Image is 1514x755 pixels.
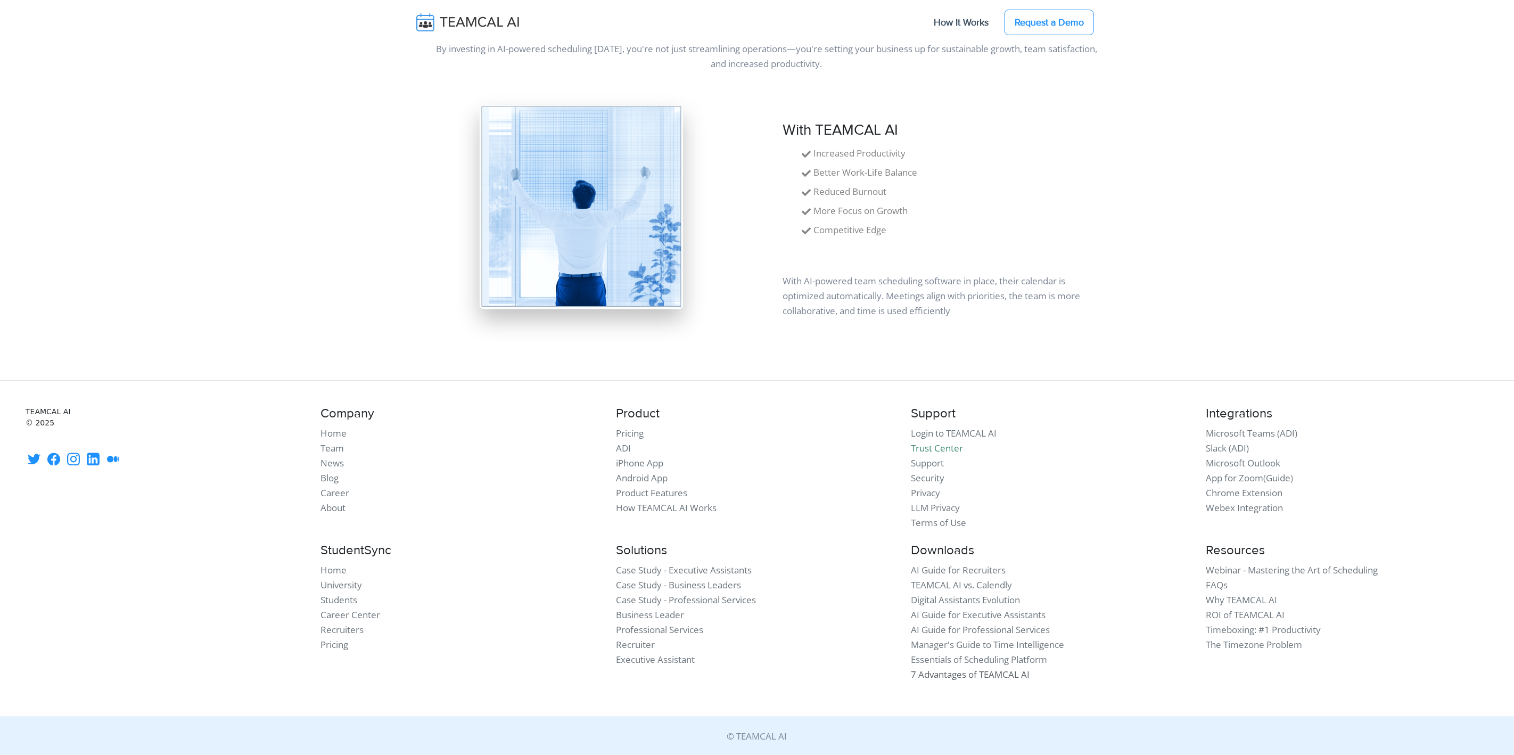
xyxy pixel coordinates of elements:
a: How TEAMCAL AI Works [616,502,717,514]
li: Reduced Burnout [800,182,1102,201]
a: Security [911,472,944,484]
a: Career [320,487,349,499]
h4: StudentSync [320,543,603,559]
a: App for Zoom [1206,472,1264,484]
li: Better Work-Life Balance [800,163,1102,182]
a: Microsoft Outlook [1206,457,1281,469]
a: Case Study - Business Leaders [616,579,741,591]
a: Home [320,564,347,576]
a: Chrome Extension [1206,487,1283,499]
a: Support [911,457,944,469]
a: Home [320,427,347,439]
a: Essentials of Scheduling Platform [911,653,1047,666]
a: Login to TEAMCAL AI [911,427,997,439]
a: Timeboxing: #1 Productivity [1206,623,1321,636]
a: Android App [616,472,668,484]
a: TEAMCAL AI vs. Calendly [911,579,1012,591]
li: More Focus on Growth [800,201,1102,220]
a: How It Works [923,11,999,34]
h4: Resources [1206,543,1488,559]
a: Why TEAMCAL AI [1206,594,1278,606]
a: Terms of Use [911,516,966,529]
li: Increased Productivity [800,144,1102,163]
a: iPhone App [616,457,663,469]
a: Business Leader [616,609,684,621]
a: AI Guide for Executive Assistants [911,609,1046,621]
a: News [320,457,344,469]
p: With AI-powered team scheduling software in place, their calendar is optimized automatically. Mee... [783,248,1102,318]
a: Team [320,442,344,454]
a: Microsoft Teams (ADI) [1206,427,1298,439]
a: Trust Center [911,442,963,454]
a: Webinar - Mastering the Art of Scheduling [1206,564,1378,576]
h4: Solutions [616,543,898,559]
a: Digital Assistants Evolution [911,594,1020,606]
a: Product Features [616,487,687,499]
a: Career Center [320,609,380,621]
a: Pricing [320,638,348,651]
a: Request a Demo [1005,10,1094,35]
a: Privacy [911,487,940,499]
a: AI Guide for Recruiters [911,564,1006,576]
a: ROI of TEAMCAL AI [1206,609,1285,621]
a: Recruiters [320,623,364,636]
a: AI Guide for Professional Services [911,623,1050,636]
h4: Downloads [911,543,1193,559]
a: Webex Integration [1206,502,1283,514]
a: Executive Assistant [616,653,695,666]
a: Slack (ADI) [1206,442,1249,454]
a: About [320,502,345,514]
h4: Product [616,406,898,422]
li: ( ) [1206,471,1488,486]
small: TEAMCAL AI © 2025 [26,406,308,429]
a: Manager's Guide to Time Intelligence [911,638,1064,651]
a: Case Study - Professional Services [616,594,756,606]
a: LLM Privacy [911,502,960,514]
a: Students [320,594,357,606]
a: Professional Services [616,623,703,636]
a: The Timezone Problem [1206,638,1303,651]
a: Guide [1266,472,1291,484]
p: By investing in AI-powered scheduling [DATE], you're not just streamlining operations—you're sett... [431,42,1102,71]
img: pic [480,105,683,309]
a: Case Study - Executive Assistants [616,564,752,576]
a: University [320,579,362,591]
a: FAQs [1206,579,1228,591]
a: Pricing [616,427,644,439]
li: Competitive Edge [800,220,1102,240]
h4: Company [320,406,603,422]
a: ADI [616,442,631,454]
a: 7 Advantages of TEAMCAL AI [911,668,1030,680]
p: © TEAMCAL AI [412,729,1102,744]
a: Recruiter [616,638,655,651]
h4: Support [911,406,1193,422]
h3: With TEAMCAL AI [783,121,1102,139]
a: Blog [320,472,339,484]
h4: Integrations [1206,406,1488,422]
